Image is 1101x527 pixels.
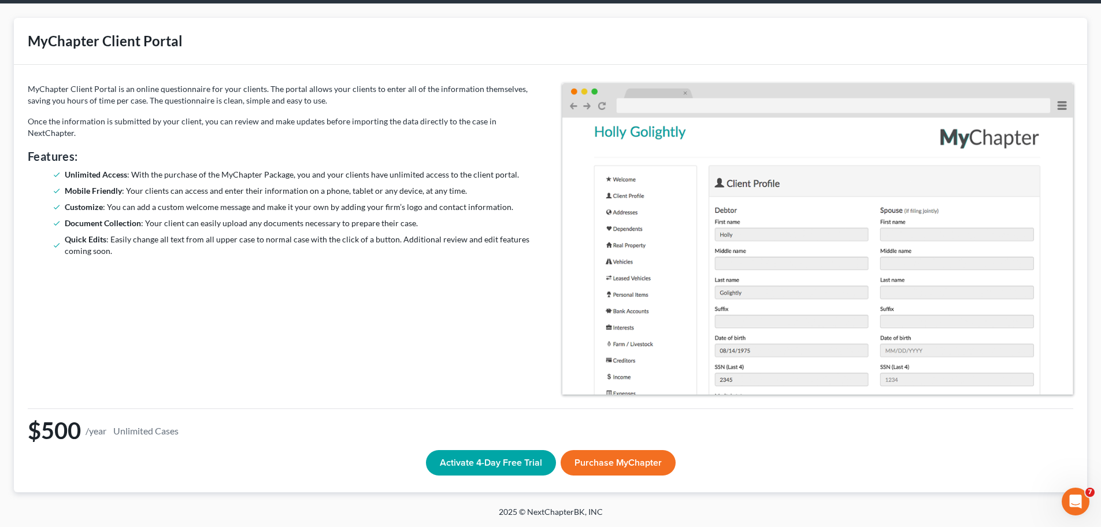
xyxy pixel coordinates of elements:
strong: Customize [65,202,103,212]
small: /year [86,426,106,436]
p: Once the information is submitted by your client, you can review and make updates before importin... [28,116,539,139]
div: 2025 © NextChapterBK, INC [221,506,880,527]
span: 7 [1085,488,1095,497]
strong: Unlimited Access [65,169,127,179]
iframe: Intercom live chat [1062,488,1089,515]
div: MyChapter Client Portal [28,32,183,50]
strong: Quick Edits [65,234,106,244]
li: : Easily change all text from all upper case to normal case with the click of a button. Additiona... [65,234,535,257]
h1: $500 [28,418,1073,443]
button: Purchase MyChapter [561,450,676,476]
h4: Features: [28,148,539,164]
li: : With the purchase of the MyChapter Package, you and your clients have unlimited access to the c... [65,169,535,180]
small: Unlimited Cases [111,423,181,438]
strong: Document Collection [65,218,141,228]
li: : You can add a custom welcome message and make it your own by adding your firm’s logo and contac... [65,201,535,213]
p: MyChapter Client Portal is an online questionnaire for your clients. The portal allows your clien... [28,83,539,106]
img: MyChapter Dashboard [562,83,1074,395]
strong: Mobile Friendly [65,186,122,196]
li: : Your client can easily upload any documents necessary to prepare their case. [65,218,535,229]
button: Activate 4-Day Free Trial [426,450,556,476]
li: : Your clients can access and enter their information on a phone, tablet or any device, at any time. [65,185,535,197]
